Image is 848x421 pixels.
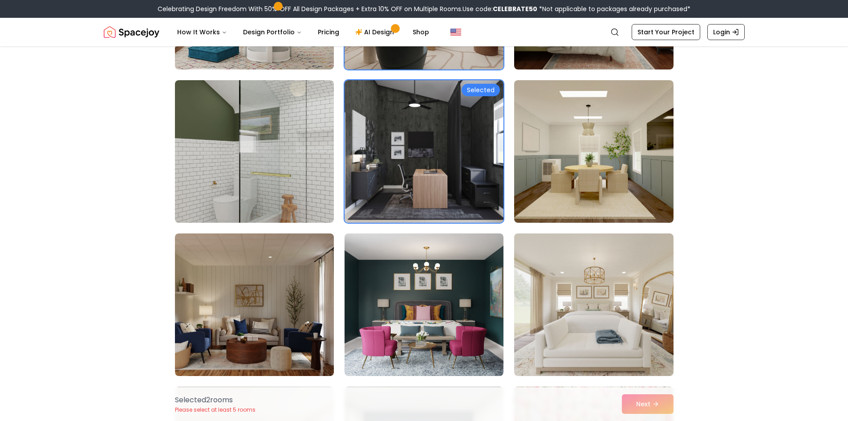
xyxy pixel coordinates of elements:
b: CELEBRATE50 [493,4,537,13]
p: Selected 2 room s [175,395,256,405]
img: Room room-24 [514,80,673,223]
a: Spacejoy [104,23,159,41]
nav: Main [170,23,436,41]
a: AI Design [348,23,404,41]
p: Please select at least 5 rooms [175,406,256,413]
img: Room room-22 [175,80,334,223]
img: Spacejoy Logo [104,23,159,41]
a: Pricing [311,23,346,41]
div: Celebrating Design Freedom With 50% OFF All Design Packages + Extra 10% OFF on Multiple Rooms. [158,4,690,13]
div: Selected [462,84,500,96]
button: How It Works [170,23,234,41]
img: Room room-27 [514,233,673,376]
img: United States [450,27,461,37]
button: Design Portfolio [236,23,309,41]
img: Room room-23 [345,80,503,223]
a: Login [707,24,745,40]
span: *Not applicable to packages already purchased* [537,4,690,13]
img: Room room-26 [345,233,503,376]
a: Start Your Project [632,24,700,40]
img: Room room-25 [175,233,334,376]
nav: Global [104,18,745,46]
span: Use code: [463,4,537,13]
a: Shop [406,23,436,41]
